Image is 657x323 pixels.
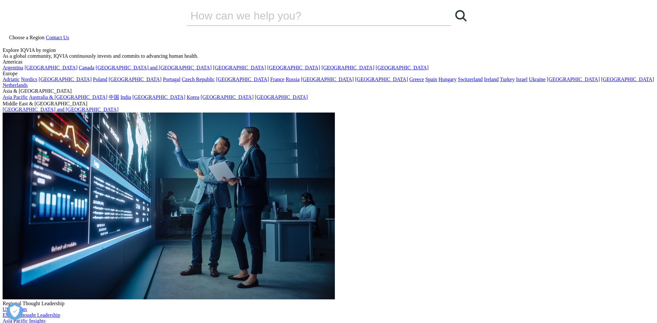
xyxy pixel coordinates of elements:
a: 中国 [109,94,119,100]
div: Europe [3,71,654,77]
a: Adriatic [3,77,19,82]
a: Argentina [3,65,23,70]
a: Ireland [484,77,499,82]
a: [GEOGRAPHIC_DATA] [267,65,320,70]
a: [GEOGRAPHIC_DATA] [601,77,654,82]
a: Poland [93,77,107,82]
a: Contact Us [46,35,69,40]
button: Open Preferences [6,304,23,320]
a: Asia Pacific [3,94,28,100]
a: Spain [425,77,437,82]
a: [GEOGRAPHIC_DATA] [216,77,269,82]
div: Regional Thought Leadership [3,301,654,306]
a: Switzerland [458,77,482,82]
a: Netherlands [3,82,28,88]
a: Canada [79,65,94,70]
a: US Insights [3,306,27,312]
input: 搜索 [187,6,432,25]
a: [GEOGRAPHIC_DATA] [39,77,91,82]
a: Russia [286,77,300,82]
img: 2093_analyzing-data-using-big-screen-display-and-laptop.png [3,113,335,299]
a: [GEOGRAPHIC_DATA] [547,77,600,82]
a: [GEOGRAPHIC_DATA] [255,94,308,100]
span: Choose a Region [9,35,44,40]
a: India [120,94,131,100]
a: [GEOGRAPHIC_DATA] [25,65,78,70]
a: Australia & [GEOGRAPHIC_DATA] [29,94,107,100]
a: Czech Republic [182,77,215,82]
a: Portugal [163,77,180,82]
a: [GEOGRAPHIC_DATA] [376,65,429,70]
div: Explore IQVIA by region [3,47,654,53]
a: [GEOGRAPHIC_DATA] [201,94,253,100]
a: EMEA Thought Leadership [3,312,60,318]
a: Israel [516,77,528,82]
a: [GEOGRAPHIC_DATA] and [GEOGRAPHIC_DATA] [96,65,212,70]
a: [GEOGRAPHIC_DATA] [322,65,374,70]
div: As a global community, IQVIA continuously invests and commits to advancing human health. [3,53,654,59]
svg: Search [455,10,467,21]
div: Asia & [GEOGRAPHIC_DATA] [3,88,654,94]
a: Greece [409,77,424,82]
a: Turkey [500,77,515,82]
a: 搜索 [451,6,470,25]
a: [GEOGRAPHIC_DATA] [132,94,185,100]
a: Korea [187,94,199,100]
a: [GEOGRAPHIC_DATA] [301,77,354,82]
a: Hungary [438,77,456,82]
a: [GEOGRAPHIC_DATA] and [GEOGRAPHIC_DATA] [3,107,118,112]
a: Nordics [21,77,37,82]
div: Americas [3,59,654,65]
a: [GEOGRAPHIC_DATA] [213,65,266,70]
a: [GEOGRAPHIC_DATA] [109,77,162,82]
a: [GEOGRAPHIC_DATA] [355,77,408,82]
a: France [270,77,285,82]
div: Middle East & [GEOGRAPHIC_DATA] [3,101,654,107]
a: Ukraine [529,77,546,82]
